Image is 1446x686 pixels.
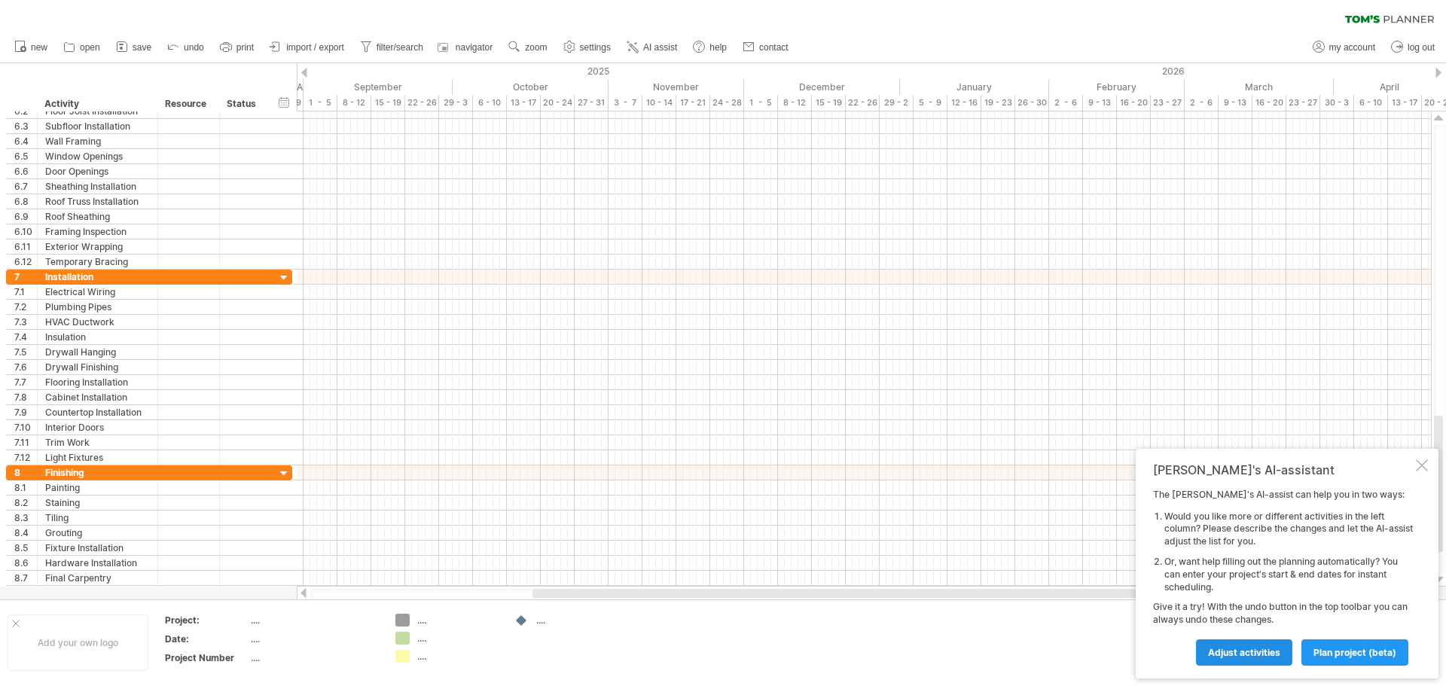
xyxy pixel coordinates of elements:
div: 16 - 20 [1252,95,1286,111]
span: save [133,42,151,53]
div: 7.1 [14,285,37,299]
div: 7.3 [14,315,37,329]
div: February 2026 [1049,79,1185,95]
div: Tiling [45,511,150,525]
div: Caulking [45,586,150,600]
div: 1 - 5 [304,95,337,111]
div: .... [417,632,499,645]
div: Installation [45,270,150,284]
a: filter/search [356,38,428,57]
div: 6.8 [14,194,37,209]
div: Sheathing Installation [45,179,150,194]
a: plan project (beta) [1301,639,1408,666]
div: Drywall Finishing [45,360,150,374]
div: 16 - 20 [1117,95,1151,111]
span: zoom [525,42,547,53]
div: HVAC Ductwork [45,315,150,329]
div: 8.6 [14,556,37,570]
div: 6.5 [14,149,37,163]
div: 5 - 9 [914,95,947,111]
div: 6.10 [14,224,37,239]
div: Wall Framing [45,134,150,148]
span: contact [759,42,789,53]
div: 7.9 [14,405,37,419]
span: help [709,42,727,53]
a: print [216,38,258,57]
a: settings [560,38,615,57]
div: 6.9 [14,209,37,224]
div: 27 - 31 [575,95,609,111]
span: undo [184,42,204,53]
a: help [689,38,731,57]
div: 8.3 [14,511,37,525]
span: import / export [286,42,344,53]
div: 17 - 21 [676,95,710,111]
div: 7.6 [14,360,37,374]
div: Add your own logo [8,614,148,671]
div: Electrical Wiring [45,285,150,299]
a: navigator [435,38,497,57]
div: 7.4 [14,330,37,344]
div: 7.2 [14,300,37,314]
div: 6.6 [14,164,37,178]
div: 8.1 [14,480,37,495]
div: December 2025 [744,79,900,95]
li: Or, want help filling out the planning automatically? You can enter your project's start & end da... [1164,556,1413,593]
div: 2 - 6 [1185,95,1219,111]
div: 6.12 [14,255,37,269]
div: Light Fixtures [45,450,150,465]
span: AI assist [643,42,677,53]
div: .... [251,614,377,627]
div: Window Openings [45,149,150,163]
div: 6.3 [14,119,37,133]
div: 22 - 26 [846,95,880,111]
div: 30 - 3 [1320,95,1354,111]
div: Project: [165,614,248,627]
li: Would you like more or different activities in the left column? Please describe the changes and l... [1164,511,1413,548]
div: Drywall Hanging [45,345,150,359]
div: Grouting [45,526,150,540]
div: 13 - 17 [1388,95,1422,111]
div: 15 - 19 [812,95,846,111]
a: new [11,38,52,57]
div: Status [227,96,260,111]
span: Adjust activities [1208,647,1280,658]
div: 29 - 2 [880,95,914,111]
div: Flooring Installation [45,375,150,389]
div: .... [417,650,499,663]
div: Activity [44,96,149,111]
div: Finishing [45,465,150,480]
div: 7.10 [14,420,37,434]
div: Hardware Installation [45,556,150,570]
div: 6.4 [14,134,37,148]
div: Trim Work [45,435,150,450]
div: 20 - 24 [541,95,575,111]
div: Fixture Installation [45,541,150,555]
div: Plumbing Pipes [45,300,150,314]
div: 8 [14,465,37,480]
div: November 2025 [609,79,744,95]
div: 13 - 17 [507,95,541,111]
div: .... [536,614,618,627]
div: 6 - 10 [1354,95,1388,111]
span: print [236,42,254,53]
div: .... [251,651,377,664]
div: Framing Inspection [45,224,150,239]
a: Adjust activities [1196,639,1292,666]
div: 8 - 12 [337,95,371,111]
a: import / export [266,38,349,57]
div: 7.11 [14,435,37,450]
div: Exterior Wrapping [45,239,150,254]
div: Painting [45,480,150,495]
div: Insulation [45,330,150,344]
span: log out [1408,42,1435,53]
div: Final Carpentry [45,571,150,585]
div: 6 - 10 [473,95,507,111]
div: Roof Truss Installation [45,194,150,209]
div: 24 - 28 [710,95,744,111]
div: Cabinet Installation [45,390,150,404]
div: 15 - 19 [371,95,405,111]
span: navigator [456,42,493,53]
div: Project Number [165,651,248,664]
span: open [80,42,100,53]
